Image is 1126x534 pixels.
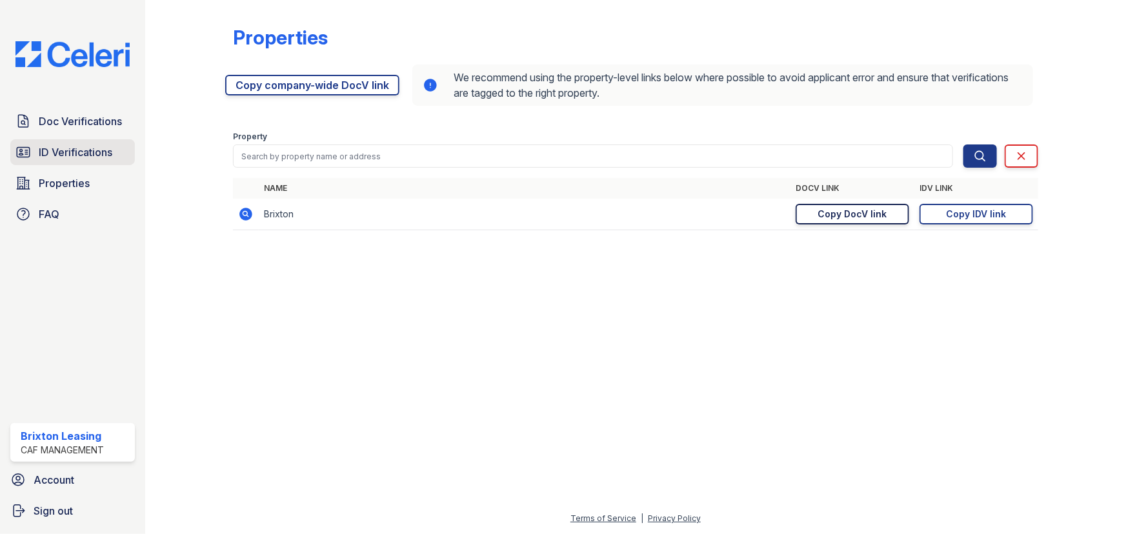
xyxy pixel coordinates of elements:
[5,41,140,67] img: CE_Logo_Blue-a8612792a0a2168367f1c8372b55b34899dd931a85d93a1a3d3e32e68fde9ad4.png
[10,108,135,134] a: Doc Verifications
[225,75,399,95] a: Copy company-wide DocV link
[259,178,790,199] th: Name
[5,467,140,493] a: Account
[10,170,135,196] a: Properties
[233,144,953,168] input: Search by property name or address
[10,201,135,227] a: FAQ
[39,114,122,129] span: Doc Verifications
[21,428,104,444] div: Brixton Leasing
[818,208,887,221] div: Copy DocV link
[796,204,909,224] a: Copy DocV link
[947,208,1007,221] div: Copy IDV link
[920,204,1033,224] a: Copy IDV link
[39,206,59,222] span: FAQ
[648,513,701,523] a: Privacy Policy
[570,513,636,523] a: Terms of Service
[233,132,267,142] label: Property
[233,26,328,49] div: Properties
[34,472,74,488] span: Account
[259,199,790,230] td: Brixton
[39,144,112,160] span: ID Verifications
[641,513,643,523] div: |
[790,178,914,199] th: DocV Link
[39,175,90,191] span: Properties
[412,64,1033,106] div: We recommend using the property-level links below where possible to avoid applicant error and ens...
[914,178,1038,199] th: IDV Link
[5,498,140,524] a: Sign out
[34,503,73,519] span: Sign out
[21,444,104,457] div: CAF Management
[10,139,135,165] a: ID Verifications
